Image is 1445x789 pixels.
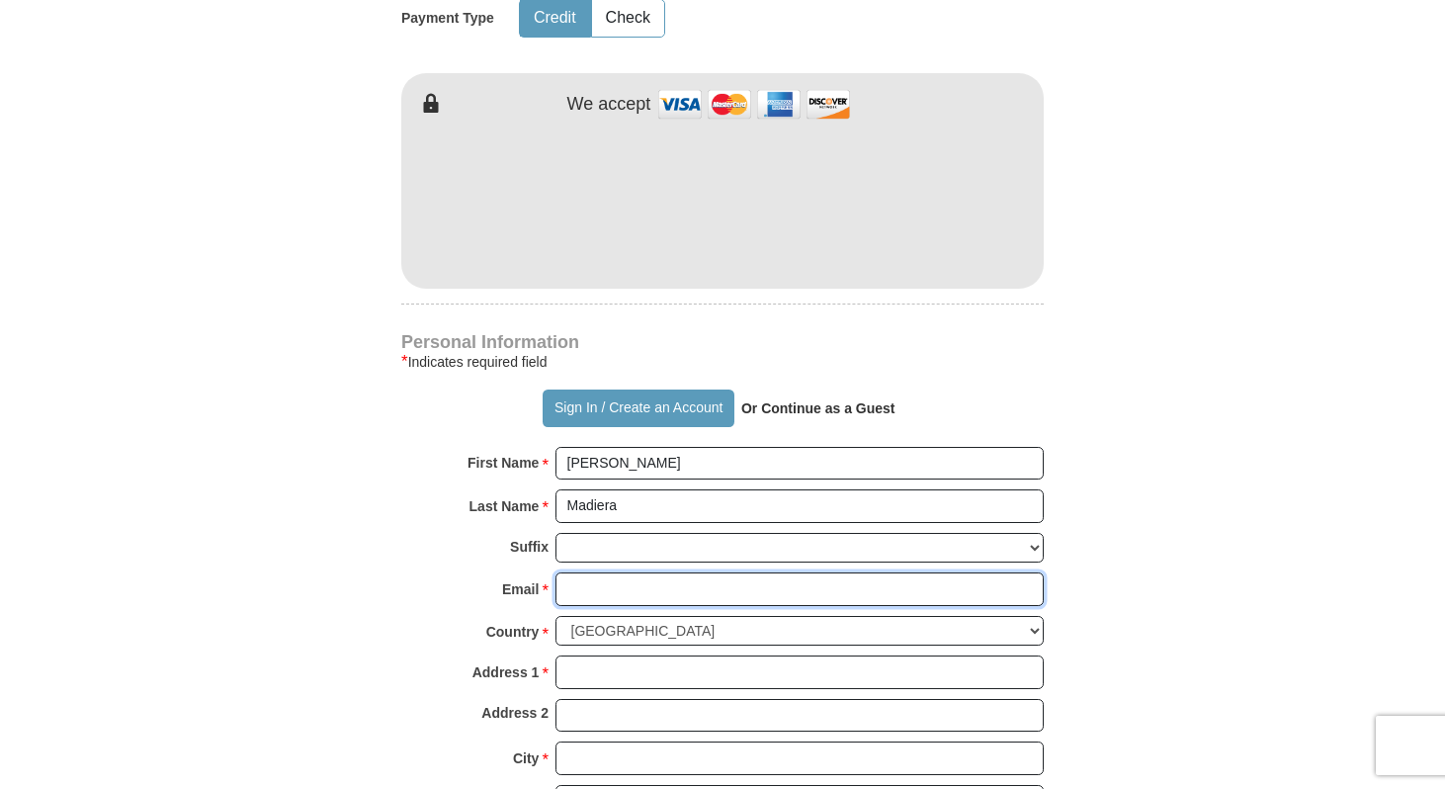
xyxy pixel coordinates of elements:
strong: Last Name [469,492,540,520]
strong: Address 2 [481,699,549,727]
strong: Or Continue as a Guest [741,400,895,416]
button: Sign In / Create an Account [543,390,733,427]
strong: Suffix [510,533,549,561]
strong: Email [502,575,539,603]
h5: Payment Type [401,10,494,27]
strong: Country [486,618,540,646]
img: credit cards accepted [655,83,853,126]
strong: First Name [467,449,539,477]
strong: Address 1 [472,658,540,686]
div: Indicates required field [401,350,1044,374]
strong: City [513,745,539,772]
h4: We accept [567,94,651,116]
h4: Personal Information [401,334,1044,350]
